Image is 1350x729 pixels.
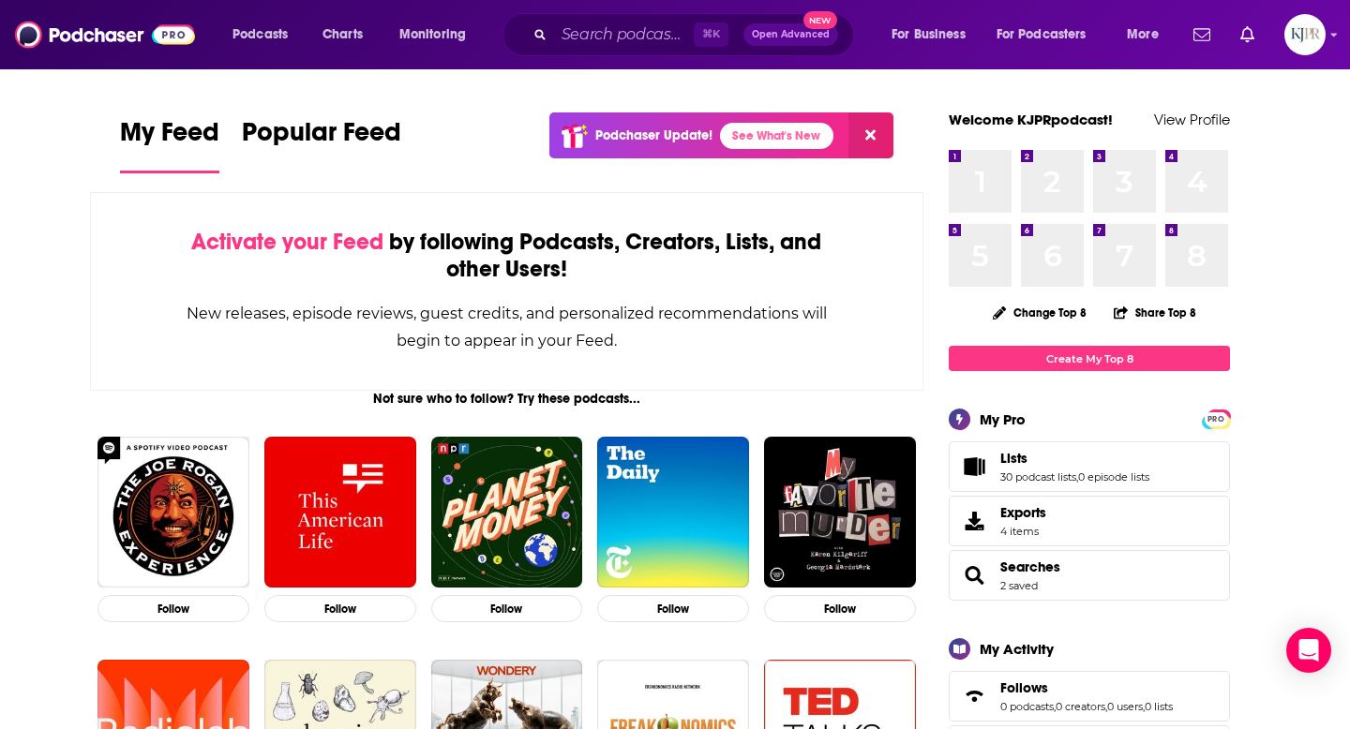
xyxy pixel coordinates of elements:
img: User Profile [1284,14,1326,55]
div: Search podcasts, credits, & more... [520,13,872,56]
button: Follow [97,595,249,622]
span: For Business [892,22,966,48]
button: Follow [431,595,583,622]
a: Lists [1000,450,1149,467]
a: 0 lists [1145,700,1173,713]
button: open menu [878,20,989,50]
span: More [1127,22,1159,48]
span: Podcasts [232,22,288,48]
div: by following Podcasts, Creators, Lists, and other Users! [185,229,829,283]
span: Lists [949,441,1230,492]
span: Lists [1000,450,1027,467]
button: open menu [1114,20,1182,50]
img: Planet Money [431,437,583,588]
p: Podchaser Update! [595,127,712,143]
span: Logged in as KJPRpodcast [1284,14,1326,55]
a: 0 users [1107,700,1143,713]
span: PRO [1205,412,1227,426]
span: Follows [949,671,1230,722]
a: PRO [1205,411,1227,425]
a: 0 podcasts [1000,700,1054,713]
span: For Podcasters [997,22,1087,48]
a: Follows [1000,679,1173,696]
button: open menu [219,20,312,50]
a: My Feed [120,116,219,173]
span: Open Advanced [752,30,830,39]
input: Search podcasts, credits, & more... [554,20,694,50]
a: Create My Top 8 [949,346,1230,371]
a: Searches [955,562,993,588]
span: Exports [1000,504,1046,521]
a: 30 podcast lists [1000,470,1076,484]
button: open menu [984,20,1114,50]
a: 0 episode lists [1078,470,1149,484]
span: New [803,11,837,29]
span: Exports [955,508,993,534]
button: Follow [597,595,749,622]
a: Searches [1000,558,1060,575]
div: Not sure who to follow? Try these podcasts... [90,391,923,407]
a: Follows [955,683,993,709]
a: 0 creators [1056,700,1105,713]
a: Welcome KJPRpodcast! [949,111,1113,128]
a: Exports [949,496,1230,546]
span: , [1054,700,1056,713]
span: Popular Feed [242,116,401,159]
button: Show profile menu [1284,14,1326,55]
img: This American Life [264,437,416,588]
button: Share Top 8 [1113,294,1197,331]
img: The Joe Rogan Experience [97,437,249,588]
img: My Favorite Murder with Karen Kilgariff and Georgia Hardstark [764,437,916,588]
span: Monitoring [399,22,466,48]
span: , [1143,700,1145,713]
img: The Daily [597,437,749,588]
span: Searches [949,550,1230,601]
button: Follow [764,595,916,622]
div: My Activity [980,640,1054,658]
span: My Feed [120,116,219,159]
button: open menu [386,20,490,50]
a: View Profile [1154,111,1230,128]
span: ⌘ K [694,22,728,47]
button: Change Top 8 [982,301,1098,324]
span: 4 items [1000,525,1046,538]
a: 2 saved [1000,579,1038,592]
a: Charts [310,20,374,50]
span: Charts [322,22,363,48]
img: Podchaser - Follow, Share and Rate Podcasts [15,17,195,52]
span: , [1105,700,1107,713]
button: Open AdvancedNew [743,23,838,46]
div: New releases, episode reviews, guest credits, and personalized recommendations will begin to appe... [185,300,829,354]
div: Open Intercom Messenger [1286,628,1331,673]
span: Follows [1000,679,1048,696]
div: My Pro [980,410,1026,428]
a: See What's New [720,123,833,149]
a: Popular Feed [242,116,401,173]
a: Show notifications dropdown [1186,19,1218,51]
a: Lists [955,454,993,480]
span: Activate your Feed [191,228,383,256]
button: Follow [264,595,416,622]
span: , [1076,470,1078,484]
a: Show notifications dropdown [1233,19,1262,51]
